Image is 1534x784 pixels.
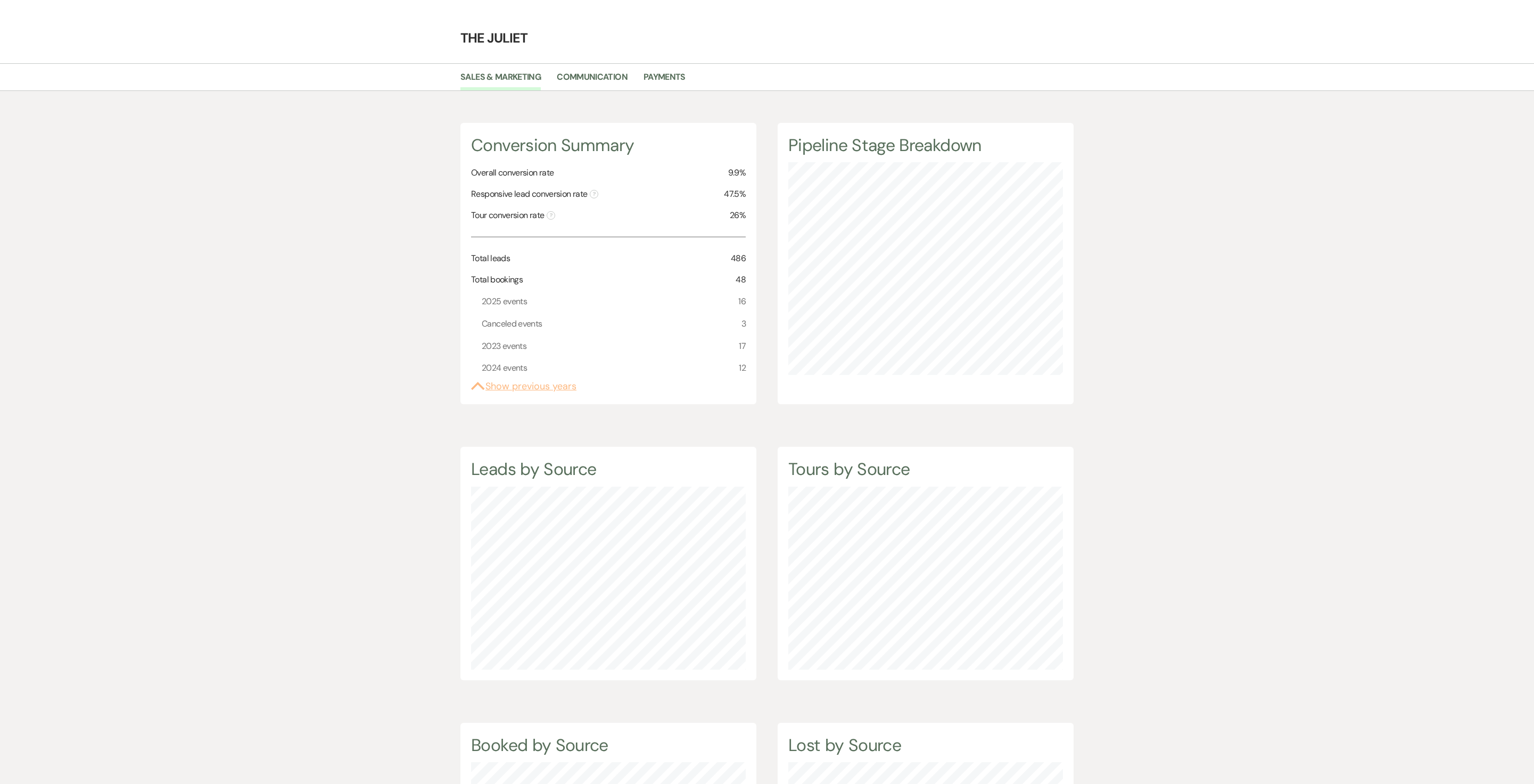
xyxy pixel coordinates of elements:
span: ? [590,190,598,198]
span: 486 [731,252,746,265]
span: 3 [741,317,746,331]
a: Communication [557,70,628,90]
span: Responsive lead conversion rate [471,188,598,201]
span: 48 [736,273,746,286]
span: Canceled events [482,317,542,331]
span: 47.5% [724,188,746,201]
button: Show previous years [471,379,576,394]
span: 16 [738,295,746,308]
a: Payments [644,70,686,90]
span: 2023 events [482,339,526,353]
h4: Lost by Source [788,733,1063,757]
span: ? [547,211,555,220]
h4: Booked by Source [471,733,746,757]
span: Overall conversion rate [471,166,554,179]
span: 2024 events [482,361,527,375]
h4: Tours by Source [788,457,1063,481]
span: 12 [739,361,746,375]
h4: The Juliet [384,29,1150,47]
span: 2025 events [482,295,527,308]
a: Sales & Marketing [460,70,541,90]
span: Total bookings [471,273,523,286]
span: Total leads [471,252,510,265]
span: Tour conversion rate [471,209,555,222]
span: 9.9% [728,166,746,179]
h4: Pipeline Stage Breakdown [788,134,1063,157]
span: 17 [739,339,746,353]
span: 26% [730,209,746,222]
h4: Leads by Source [471,457,746,481]
h4: Conversion Summary [471,134,746,157]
